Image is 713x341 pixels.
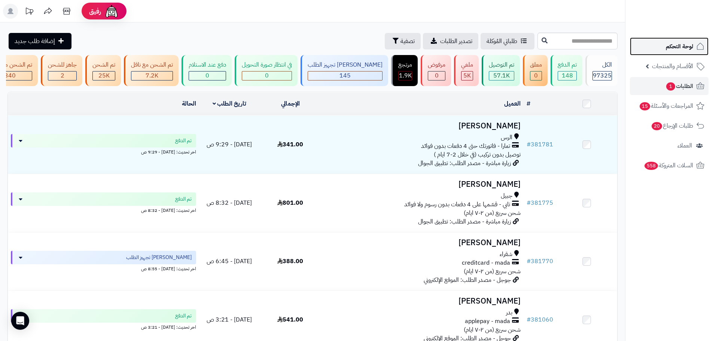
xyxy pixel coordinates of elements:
[20,4,39,21] a: تحديثات المنصة
[428,71,445,80] div: 0
[175,195,192,203] span: تم الدفع
[385,33,421,49] button: تصفية
[558,71,576,80] div: 148
[527,257,553,266] a: #381770
[277,140,303,149] span: 341.00
[146,71,158,80] span: 7.2K
[233,55,299,86] a: في انتظار صورة التحويل 0
[501,133,512,142] span: الرس
[11,147,196,155] div: اخر تحديث: [DATE] - 9:29 ص
[11,312,29,330] div: Open Intercom Messenger
[404,200,510,209] span: تابي - قسّمها على 4 دفعات بدون رسوم ولا فوائد
[453,55,480,86] a: ملغي 5K
[39,55,84,86] a: جاهز للشحن 2
[207,140,252,149] span: [DATE] - 9:29 ص
[265,71,269,80] span: 0
[419,55,453,86] a: مرفوض 0
[640,102,650,110] span: 15
[324,297,521,305] h3: [PERSON_NAME]
[530,71,542,80] div: 0
[644,160,693,171] span: السلات المتروكة
[418,159,511,168] span: زيارة مباشرة - مصدر الطلب: تطبيق الجوال
[277,198,303,207] span: 801.00
[435,71,439,80] span: 0
[423,33,478,49] a: تصدير الطلبات
[213,99,247,108] a: تاريخ الطلب
[390,55,419,86] a: مرتجع 1.9K
[98,71,110,80] span: 25K
[93,71,115,80] div: 24954
[48,61,77,69] div: جاهز للشحن
[489,61,514,69] div: تم التوصيل
[630,156,709,174] a: السلات المتروكة558
[677,140,692,151] span: العملاء
[665,81,693,91] span: الطلبات
[464,267,521,276] span: شحن سريع (من ٢-٧ ايام)
[207,315,252,324] span: [DATE] - 3:21 ص
[182,99,196,108] a: الحالة
[434,150,521,159] span: توصيل بدون تركيب (في خلال 2-7 ايام )
[400,37,415,46] span: تصفية
[500,250,512,259] span: شقراء
[399,71,412,80] span: 1.9K
[9,33,71,49] a: إضافة طلب جديد
[122,55,180,86] a: تم الشحن مع ناقل 7.2K
[61,71,64,80] span: 2
[662,21,706,37] img: logo-2.png
[339,71,351,80] span: 145
[440,37,472,46] span: تصدير الطلبات
[527,198,553,207] a: #381775
[521,55,549,86] a: معلق 0
[592,61,612,69] div: الكل
[527,315,531,324] span: #
[639,101,693,111] span: المراجعات والأسئلة
[549,55,584,86] a: تم الدفع 148
[527,99,530,108] a: #
[504,99,521,108] a: العميل
[424,275,511,284] span: جوجل - مصدر الطلب: الموقع الإلكتروني
[308,61,383,69] div: [PERSON_NAME] تجهيز الطلب
[418,217,511,226] span: زيارة مباشرة - مصدر الطلب: تطبيق الجوال
[480,55,521,86] a: تم التوصيل 57.1K
[501,192,512,200] span: جبيل
[461,61,473,69] div: ملغي
[562,71,573,80] span: 148
[464,208,521,217] span: شحن سريع (من ٢-٧ ايام)
[324,238,521,247] h3: [PERSON_NAME]
[527,140,531,149] span: #
[527,140,553,149] a: #381781
[299,55,390,86] a: [PERSON_NAME] تجهيز الطلب 145
[463,71,471,80] span: 5K
[399,71,412,80] div: 1855
[205,71,209,80] span: 0
[527,257,531,266] span: #
[666,41,693,52] span: لوحة التحكم
[324,122,521,130] h3: [PERSON_NAME]
[558,61,577,69] div: تم الدفع
[428,61,445,69] div: مرفوض
[180,55,233,86] a: دفع عند الاستلام 0
[92,61,115,69] div: تم الشحن
[398,61,412,69] div: مرتجع
[11,206,196,214] div: اخر تحديث: [DATE] - 8:32 ص
[175,137,192,144] span: تم الدفع
[534,71,538,80] span: 0
[487,37,517,46] span: طلباتي المُوكلة
[207,257,252,266] span: [DATE] - 6:45 ص
[308,71,382,80] div: 145
[89,7,101,16] span: رفيق
[651,121,693,131] span: طلبات الإرجاع
[242,71,292,80] div: 0
[584,55,619,86] a: الكل97325
[11,323,196,331] div: اخر تحديث: [DATE] - 3:21 ص
[630,77,709,95] a: الطلبات1
[189,71,226,80] div: 0
[277,315,303,324] span: 541.00
[324,180,521,189] h3: [PERSON_NAME]
[530,61,542,69] div: معلق
[48,71,76,80] div: 2
[131,61,173,69] div: تم الشحن مع ناقل
[481,33,534,49] a: طلباتي المُوكلة
[126,254,192,261] span: [PERSON_NAME] تجهيز الطلب
[277,257,303,266] span: 388.00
